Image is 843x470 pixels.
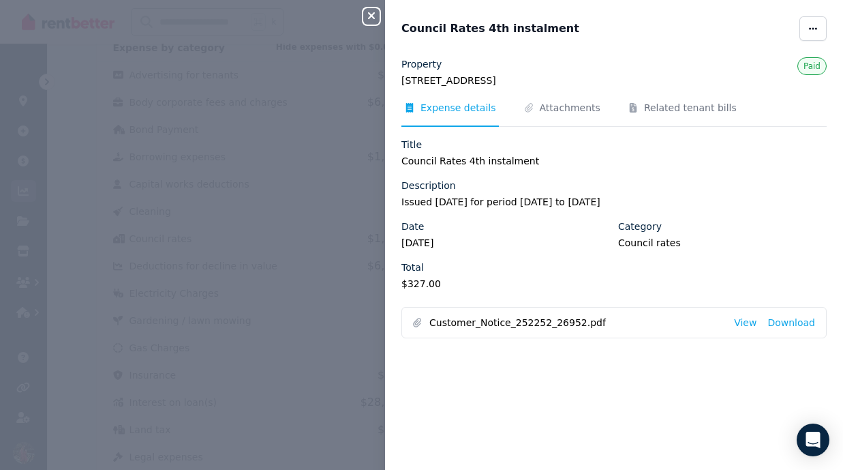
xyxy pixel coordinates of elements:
[401,179,456,192] label: Description
[767,316,815,329] a: Download
[401,220,424,233] label: Date
[429,316,723,329] span: Customer_Notice_252252_26952.pdf
[797,424,829,456] div: Open Intercom Messenger
[401,138,422,151] label: Title
[618,236,827,250] legend: Council rates
[401,74,827,87] legend: [STREET_ADDRESS]
[401,195,827,209] legend: Issued [DATE] for period [DATE] to [DATE]
[401,261,424,274] label: Total
[401,101,827,127] nav: Tabs
[401,236,610,250] legend: [DATE]
[401,277,610,291] legend: $327.00
[401,20,579,37] span: Council Rates 4th instalment
[618,220,662,233] label: Category
[401,57,442,71] label: Property
[401,154,827,168] legend: Council Rates 4th instalment
[644,101,737,115] span: Related tenant bills
[734,316,756,329] a: View
[420,101,496,115] span: Expense details
[540,101,600,115] span: Attachments
[803,61,821,71] span: Paid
